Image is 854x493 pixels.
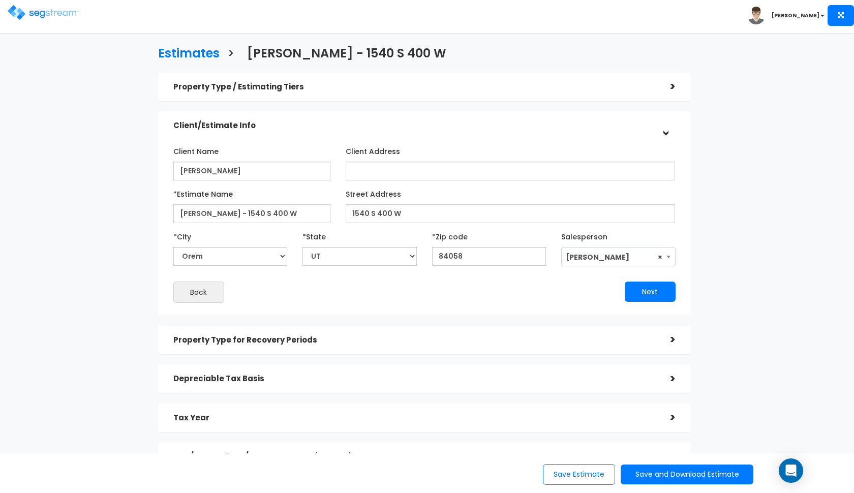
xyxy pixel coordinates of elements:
[657,116,673,136] div: >
[655,410,676,425] div: >
[227,47,234,63] h3: >
[239,37,446,68] a: [PERSON_NAME] - 1540 S 400 W
[8,5,79,20] img: logo.png
[543,464,615,485] button: Save Estimate
[173,143,219,157] label: Client Name
[158,47,220,63] h3: Estimates
[173,375,655,383] h5: Depreciable Tax Basis
[432,228,468,242] label: *Zip code
[772,12,819,19] b: [PERSON_NAME]
[173,186,233,199] label: *Estimate Name
[346,143,400,157] label: Client Address
[655,449,676,465] div: >
[625,282,676,302] button: Next
[173,336,655,345] h5: Property Type for Recovery Periods
[561,228,607,242] label: Salesperson
[655,371,676,387] div: >
[561,247,676,266] span: Zack Driscoll
[302,228,326,242] label: *State
[621,465,753,484] button: Save and Download Estimate
[173,282,224,303] button: Back
[247,47,446,63] h3: [PERSON_NAME] - 1540 S 400 W
[150,37,220,68] a: Estimates
[173,83,655,91] h5: Property Type / Estimating Tiers
[346,186,401,199] label: Street Address
[173,121,655,130] h5: Client/Estimate Info
[562,248,675,267] span: Zack Driscoll
[173,228,191,242] label: *City
[779,458,803,483] div: Open Intercom Messenger
[658,248,662,267] span: ×
[655,332,676,348] div: >
[655,79,676,95] div: >
[173,452,655,461] h5: NPV/ Cover Photo/Comments, etc.
[747,7,765,24] img: avatar.png
[173,414,655,422] h5: Tax Year
[314,451,352,461] span: (optional)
